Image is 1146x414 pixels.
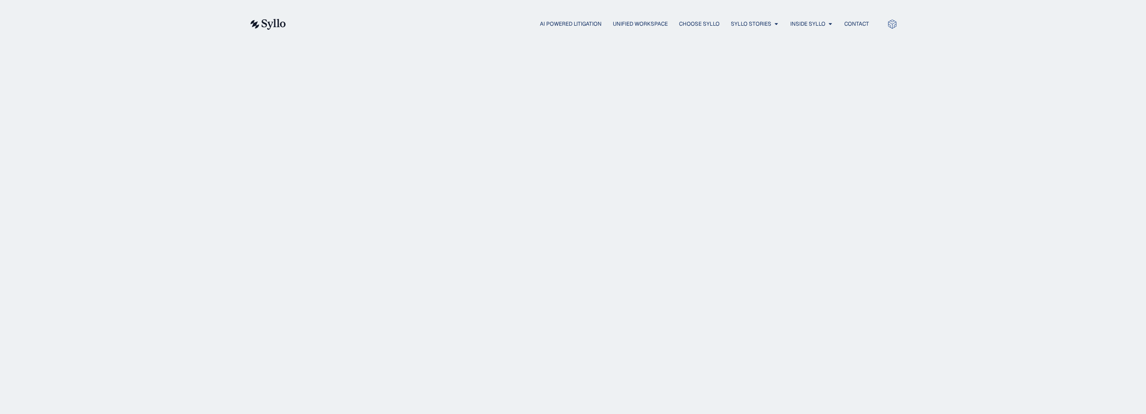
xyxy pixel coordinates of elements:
[249,19,286,30] img: syllo
[731,20,771,28] a: Syllo Stories
[540,20,602,28] a: AI Powered Litigation
[844,20,869,28] a: Contact
[679,20,720,28] a: Choose Syllo
[304,20,869,28] div: Menu Toggle
[304,20,869,28] nav: Menu
[790,20,825,28] a: Inside Syllo
[613,20,668,28] a: Unified Workspace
